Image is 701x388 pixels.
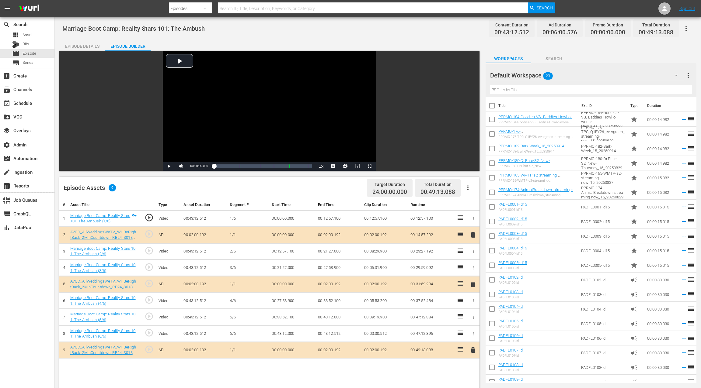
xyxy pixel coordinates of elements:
span: Schedule [3,100,10,107]
svg: Add to Episode [681,247,687,254]
td: 1/1 [227,276,269,293]
svg: Add to Episode [681,174,687,181]
span: Ad [630,291,638,298]
td: 00:27:58.900 [269,293,316,309]
span: Bits [23,41,29,47]
div: Episode Details [59,39,105,53]
span: Promo [630,247,638,254]
div: PPRMO-184-Goodies-VS.-Baddies-Howl-o-ween-NewTues_15_20250923 [498,120,576,124]
a: PADFL0107-id [498,348,523,352]
a: PADFL0001-id15 [498,202,527,207]
div: PADFL0003-id15 [498,237,527,241]
td: PADFL0002-id15 [579,214,628,229]
div: Episode Assets [64,184,116,191]
div: PADFL0002-id15 [498,222,527,226]
td: 00:00:14.982 [645,141,678,156]
td: 00:00:15.015 [645,229,678,243]
svg: Add to Episode [681,276,687,283]
th: Title [498,97,578,114]
th: Duration [643,97,680,114]
td: 00:43:12.000 [269,325,316,342]
span: Episode [12,50,19,57]
div: Ad Duration [542,21,577,29]
div: PADFL0102-id [498,281,523,285]
button: more_vert [685,68,692,83]
td: 00:02:00.192 [362,276,408,293]
span: Asset [12,31,19,39]
a: PPRMO-176-TPC_Q1FY26_evergreen_streaming-now_15_20250820 [498,129,561,143]
svg: Add to Episode [681,349,687,356]
a: PPRMO-165-WMTP-s2-streaming-now_15_20250827 [498,173,560,182]
td: 00:43:12.512 [181,210,227,227]
td: PADFL0102-id [579,273,628,287]
span: Create [3,72,10,80]
span: reorder [687,276,695,283]
span: play_circle_outline [145,279,154,288]
td: 00:43:12.512 [181,309,227,325]
div: Default Workspace [490,67,684,84]
span: play_circle_outline [145,345,154,354]
span: reorder [687,247,695,254]
button: Play [163,162,175,171]
span: Workspaces [486,55,531,63]
td: 00:12:57.100 [362,210,408,227]
td: 00:00:00.000 [269,276,316,293]
span: reorder [687,203,695,210]
td: 00:43:12.512 [181,325,227,342]
span: Ad [630,335,638,342]
td: 8 [59,325,68,342]
td: 00:05:53.200 [362,293,408,309]
span: Promo [630,232,638,240]
td: 00:43:12.512 [181,260,227,276]
span: 00:00:00.000 [190,164,208,168]
td: 00:00:30.030 [645,360,678,375]
div: Content Duration [494,21,529,29]
span: menu [4,5,11,12]
svg: Add to Episode [681,145,687,152]
td: Video [156,293,181,309]
td: PPRMO-165-WMTP-s2-streaming-now_15_20250827 [579,170,628,185]
td: 00:12:57.100 [408,210,454,227]
svg: Add to Episode [681,233,687,239]
span: reorder [687,232,695,239]
td: 00:29:59.092 [408,260,454,276]
td: Video [156,210,181,227]
td: 00:47:12.896 [408,325,454,342]
span: reorder [687,174,695,181]
span: play_circle_outline [145,229,154,239]
td: Video [156,309,181,325]
td: 1 [59,210,68,227]
td: 00:00:30.030 [645,316,678,331]
td: 00:43:12.512 [316,325,362,342]
div: PADFL0001-id15 [498,208,527,212]
div: PPRMO-176-TPC_Q1FY26_evergreen_streaming-now_15_20250820 [498,135,576,139]
a: PPRMO-182-Bark-Week_15_20250914 [498,144,564,148]
td: 00:43:12.512 [181,293,227,309]
td: 9 [59,342,68,358]
span: delete [469,231,477,239]
td: 4/6 [227,293,269,309]
td: 00:00:30.030 [645,273,678,287]
td: 00:02:00.192 [181,227,227,243]
button: delete [469,280,477,289]
span: Ad [630,349,638,356]
span: Search [3,21,10,28]
th: Type [156,199,181,211]
th: Asset Duration [181,199,227,211]
button: delete [469,231,477,239]
td: 00:37:52.484 [408,293,454,309]
div: PADFL0103-id [498,295,523,299]
div: PPRMO-165-WMTP-s2-streaming-now_15_20250827 [498,179,576,183]
button: Search [528,2,555,13]
button: Jump To Time [339,162,351,171]
svg: Add to Episode [681,291,687,298]
td: AD [156,342,181,358]
span: reorder [687,130,695,137]
span: reorder [687,363,695,371]
td: 00:00:30.030 [645,331,678,345]
span: 00:49:13.088 [420,188,455,195]
div: PADFL0107-id [498,354,523,358]
td: 00:12:57.100 [269,243,316,259]
td: PPRMO-174-AnimalBreakdown_streaming-now_15_20250829 [579,185,628,200]
div: PADFL0005-id15 [498,266,527,270]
